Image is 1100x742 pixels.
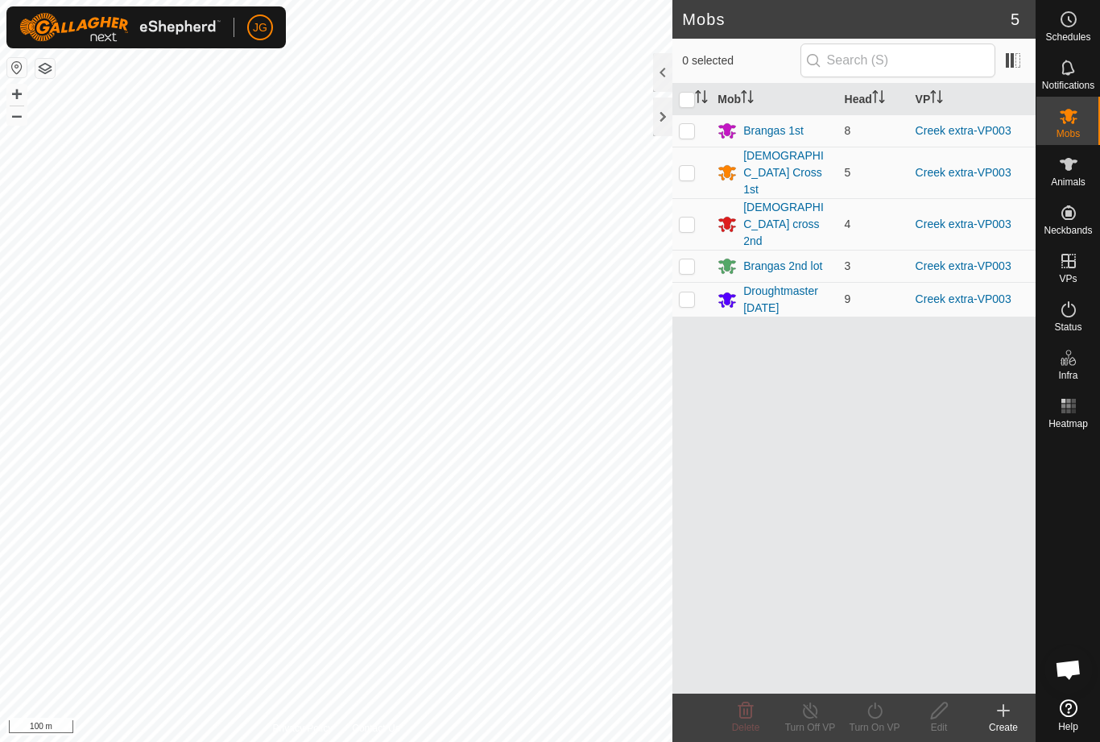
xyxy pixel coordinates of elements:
button: + [7,85,27,104]
a: Creek extra-VP003 [916,218,1011,230]
div: [DEMOGRAPHIC_DATA] Cross 1st [743,147,831,198]
a: Creek extra-VP003 [916,292,1011,305]
div: Create [971,720,1036,735]
p-sorticon: Activate to sort [930,93,943,106]
div: Turn Off VP [778,720,842,735]
span: Infra [1058,371,1077,380]
p-sorticon: Activate to sort [741,93,754,106]
span: Heatmap [1048,419,1088,429]
span: Help [1058,722,1078,732]
a: Privacy Policy [273,721,333,736]
button: Map Layers [35,59,55,78]
span: 8 [845,124,851,137]
th: Mob [711,84,837,115]
a: Creek extra-VP003 [916,124,1011,137]
span: 5 [1011,7,1019,31]
th: Head [838,84,909,115]
span: Animals [1051,177,1086,187]
a: Open chat [1044,645,1093,694]
span: JG [253,19,267,36]
p-sorticon: Activate to sort [872,93,885,106]
th: VP [909,84,1036,115]
div: Turn On VP [842,720,907,735]
span: 4 [845,218,851,230]
span: Neckbands [1044,226,1092,235]
div: [DEMOGRAPHIC_DATA] cross 2nd [743,199,831,250]
a: Help [1036,693,1100,738]
span: Mobs [1057,129,1080,139]
div: Edit [907,720,971,735]
span: Status [1054,322,1081,332]
a: Creek extra-VP003 [916,259,1011,272]
h2: Mobs [682,10,1011,29]
div: Droughtmaster [DATE] [743,283,831,317]
span: Notifications [1042,81,1094,90]
div: Brangas 2nd lot [743,258,822,275]
div: Brangas 1st [743,122,804,139]
span: 3 [845,259,851,272]
img: Gallagher Logo [19,13,221,42]
span: 9 [845,292,851,305]
span: Delete [732,722,760,733]
span: VPs [1059,274,1077,284]
a: Contact Us [352,721,399,736]
span: 5 [845,166,851,179]
input: Search (S) [800,44,995,77]
a: Creek extra-VP003 [916,166,1011,179]
span: 0 selected [682,52,800,69]
span: Schedules [1045,32,1090,42]
button: Reset Map [7,58,27,77]
p-sorticon: Activate to sort [695,93,708,106]
button: – [7,106,27,125]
